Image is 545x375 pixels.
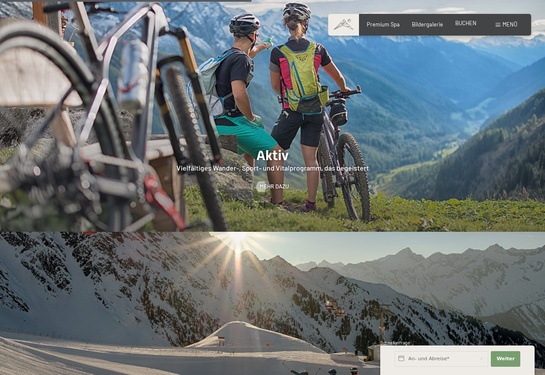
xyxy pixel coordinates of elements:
a: BUCHEN [455,20,476,26]
a: Premium Spa [367,21,400,28]
span: Mehr dazu [260,183,289,191]
button: Weiter [491,351,520,367]
span: Menü [503,21,517,28]
span: Schnellanfrage [380,340,410,345]
span: Weiter [496,355,515,362]
a: Bildergalerie [412,21,443,28]
a: Mehr dazu [256,183,289,191]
